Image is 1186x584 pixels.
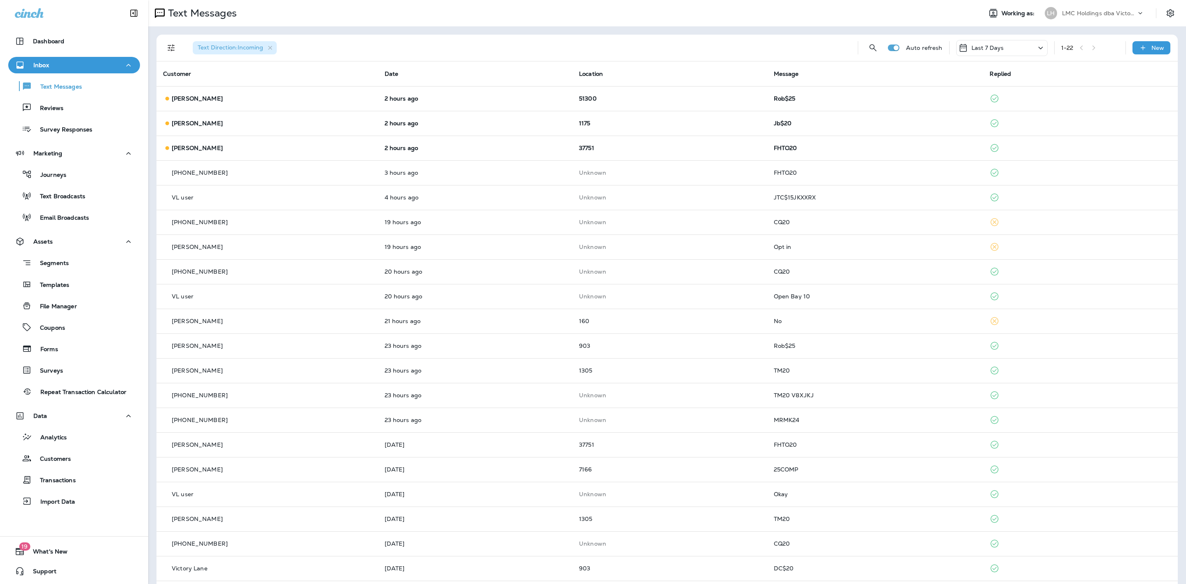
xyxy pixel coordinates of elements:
[579,95,597,102] span: 51300
[1045,7,1057,19] div: LH
[774,392,977,399] div: TM20 V8XJKJ
[774,293,977,300] div: Open Bay 10
[579,70,603,77] span: Location
[385,169,566,176] p: Aug 13, 2025 09:50 AM
[774,95,977,102] div: Rob$25
[1061,45,1074,51] div: 1 - 22
[32,214,89,222] p: Email Broadcasts
[198,44,263,51] span: Text Direction : Incoming
[774,169,977,176] div: FHTO20
[32,260,69,268] p: Segments
[8,120,140,138] button: Survey Responses
[172,194,194,201] p: VL user
[579,466,592,473] span: 7166
[172,392,228,399] p: [PHONE_NUMBER]
[32,477,76,485] p: Transactions
[172,441,223,448] p: [PERSON_NAME]
[1151,45,1164,51] p: New
[32,389,126,396] p: Repeat Transaction Calculator
[1002,10,1037,17] span: Working as:
[579,441,594,448] span: 37751
[172,417,228,423] p: [PHONE_NUMBER]
[19,542,30,551] span: 19
[579,268,761,275] p: This customer does not have a last location and the phone number they messaged is not assigned to...
[774,441,977,448] div: FHTO20
[172,169,228,176] p: [PHONE_NUMBER]
[163,40,180,56] button: Filters
[32,303,77,311] p: File Manager
[8,340,140,357] button: Forms
[385,466,566,473] p: Aug 12, 2025 09:30 AM
[33,38,64,45] p: Dashboard
[385,516,566,522] p: Aug 11, 2025 04:58 PM
[32,105,63,113] p: Reviews
[579,417,761,423] p: This customer does not have a last location and the phone number they messaged is not assigned to...
[172,293,194,300] p: VL user
[33,238,53,245] p: Assets
[385,491,566,497] p: Aug 11, 2025 06:09 PM
[8,428,140,446] button: Analytics
[172,268,228,275] p: [PHONE_NUMBER]
[172,318,223,324] p: [PERSON_NAME]
[774,318,977,324] div: No
[32,455,71,463] p: Customers
[579,565,590,572] span: 903
[8,209,140,226] button: Email Broadcasts
[8,297,140,314] button: File Manager
[1062,10,1136,16] p: LMC Holdings dba Victory Lane Quick Oil Change
[579,244,761,250] p: This customer does not have a last location and the phone number they messaged is not assigned to...
[32,126,92,134] p: Survey Responses
[774,565,977,572] div: DC$20
[172,491,194,497] p: VL user
[172,244,223,250] p: [PERSON_NAME]
[172,516,223,522] p: [PERSON_NAME]
[579,367,593,374] span: 1305
[774,516,977,522] div: TM20
[385,194,566,201] p: Aug 13, 2025 08:49 AM
[906,45,943,51] p: Auto refresh
[8,233,140,250] button: Assets
[172,145,223,151] p: [PERSON_NAME]
[385,95,566,102] p: Aug 13, 2025 11:11 AM
[8,493,140,510] button: Import Data
[579,392,761,399] p: This customer does not have a last location and the phone number they messaged is not assigned to...
[579,342,590,349] span: 903
[122,5,145,21] button: Collapse Sidebar
[579,169,761,176] p: This customer does not have a last location and the phone number they messaged is not assigned to...
[385,70,399,77] span: Date
[774,120,977,127] div: Jb$20
[774,540,977,547] div: CQ20
[32,434,67,442] p: Analytics
[32,83,82,91] p: Text Messages
[579,317,589,325] span: 160
[8,166,140,183] button: Journeys
[8,33,140,49] button: Dashboard
[774,244,977,250] div: Opt in
[385,392,566,399] p: Aug 12, 2025 01:30 PM
[385,293,566,300] p: Aug 12, 2025 04:41 PM
[32,171,66,179] p: Journeys
[579,515,593,523] span: 1305
[579,293,761,300] p: This customer does not have a last location and the phone number they messaged is not assigned to...
[774,491,977,497] div: Okay
[25,568,56,578] span: Support
[8,77,140,95] button: Text Messages
[579,144,594,152] span: 37751
[385,120,566,127] p: Aug 13, 2025 10:48 AM
[579,120,591,127] span: 1175
[32,281,69,289] p: Templates
[8,383,140,400] button: Repeat Transaction Calculator
[385,219,566,225] p: Aug 12, 2025 06:08 PM
[385,565,566,572] p: Aug 11, 2025 04:40 PM
[172,565,208,572] p: Victory Lane
[172,95,223,102] p: [PERSON_NAME]
[163,70,191,77] span: Customer
[774,70,799,77] span: Message
[172,466,223,473] p: [PERSON_NAME]
[172,367,223,374] p: [PERSON_NAME]
[1163,6,1178,21] button: Settings
[385,342,566,349] p: Aug 12, 2025 01:55 PM
[385,268,566,275] p: Aug 12, 2025 05:05 PM
[385,318,566,324] p: Aug 12, 2025 04:10 PM
[8,450,140,467] button: Customers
